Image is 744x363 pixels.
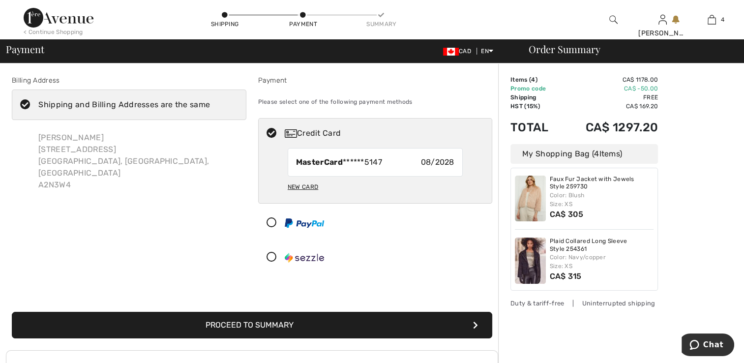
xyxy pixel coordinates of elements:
div: < Continue Shopping [24,28,83,36]
img: Sezzle [285,253,324,263]
span: CA$ 315 [550,272,582,281]
div: Shipping [210,20,239,29]
img: Plaid Collared Long Sleeve Style 254361 [515,238,546,284]
div: My Shopping Bag ( Items) [510,144,658,164]
img: Credit Card [285,129,297,138]
div: Please select one of the following payment methods [258,90,493,114]
img: 1ère Avenue [24,8,93,28]
div: Duty & tariff-free | Uninterrupted shipping [510,299,658,308]
div: Color: Blush Size: XS [550,191,654,209]
img: Canadian Dollar [443,48,459,56]
span: CAD [443,48,475,55]
img: My Bag [708,14,716,26]
a: 4 [687,14,736,26]
span: 4 [594,149,599,158]
td: CA$ -50.00 [561,84,658,93]
div: Payment [288,20,318,29]
div: [PERSON_NAME] [STREET_ADDRESS] [GEOGRAPHIC_DATA], [GEOGRAPHIC_DATA], [GEOGRAPHIC_DATA] A2N3W4 [30,124,246,199]
span: 4 [721,15,724,24]
td: Shipping [510,93,561,102]
div: Credit Card [285,127,485,139]
img: search the website [609,14,618,26]
a: Sign In [658,15,667,24]
span: EN [481,48,493,55]
a: Plaid Collared Long Sleeve Style 254361 [550,238,654,253]
img: My Info [658,14,667,26]
div: Payment [258,75,493,86]
td: Items ( ) [510,75,561,84]
span: 4 [531,76,535,83]
td: Free [561,93,658,102]
div: Summary [366,20,396,29]
button: Proceed to Summary [12,312,492,338]
span: Payment [6,44,44,54]
td: CA$ 169.20 [561,102,658,111]
span: CA$ 305 [550,210,584,219]
td: Total [510,111,561,144]
strong: MasterCard [296,157,343,167]
img: PayPal [285,218,324,228]
div: Billing Address [12,75,246,86]
div: Order Summary [517,44,738,54]
div: Color: Navy/copper Size: XS [550,253,654,271]
iframe: Opens a widget where you can chat to one of our agents [682,333,734,358]
td: Promo code [510,84,561,93]
div: New Card [288,179,318,195]
img: Faux Fur Jacket with Jewels Style 259730 [515,176,546,222]
a: Faux Fur Jacket with Jewels Style 259730 [550,176,654,191]
td: CA$ 1178.00 [561,75,658,84]
span: 08/2028 [421,156,454,168]
td: CA$ 1297.20 [561,111,658,144]
div: [PERSON_NAME] [638,28,686,38]
div: Shipping and Billing Addresses are the same [38,99,210,111]
td: HST (15%) [510,102,561,111]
